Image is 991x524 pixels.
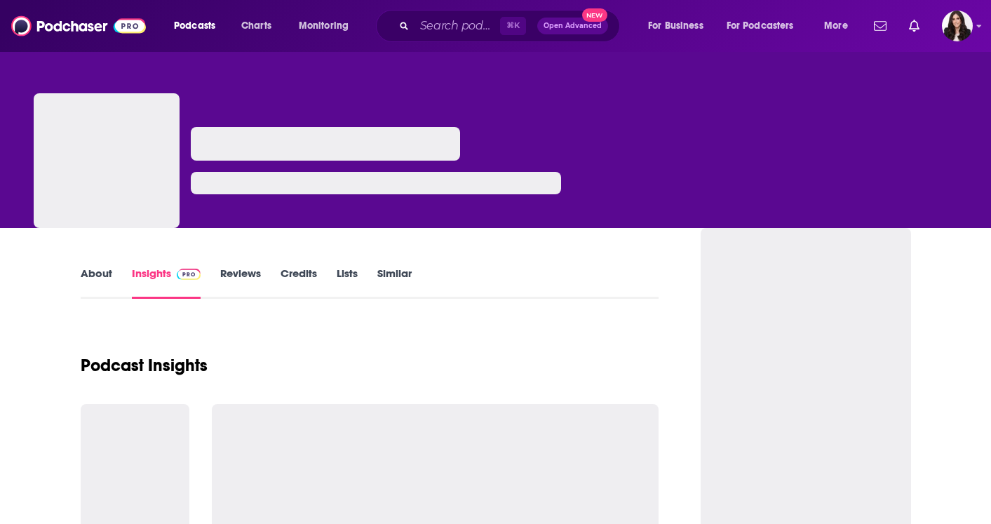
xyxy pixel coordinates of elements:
a: Charts [232,15,280,37]
a: Similar [377,267,412,299]
a: Reviews [220,267,261,299]
div: Search podcasts, credits, & more... [389,10,633,42]
a: Show notifications dropdown [903,14,925,38]
h1: Podcast Insights [81,355,208,376]
button: open menu [717,15,814,37]
button: open menu [164,15,234,37]
span: For Podcasters [727,16,794,36]
span: Monitoring [299,16,349,36]
button: open menu [638,15,721,37]
img: User Profile [942,11,973,41]
span: Logged in as RebeccaShapiro [942,11,973,41]
span: Podcasts [174,16,215,36]
button: Open AdvancedNew [537,18,608,34]
a: Lists [337,267,358,299]
a: Show notifications dropdown [868,14,892,38]
span: For Business [648,16,703,36]
img: Podchaser - Follow, Share and Rate Podcasts [11,13,146,39]
span: New [582,8,607,22]
input: Search podcasts, credits, & more... [414,15,500,37]
span: Charts [241,16,271,36]
a: InsightsPodchaser Pro [132,267,201,299]
img: Podchaser Pro [177,269,201,280]
a: About [81,267,112,299]
span: Open Advanced [544,22,602,29]
span: More [824,16,848,36]
button: open menu [814,15,865,37]
button: Show profile menu [942,11,973,41]
span: ⌘ K [500,17,526,35]
a: Credits [281,267,317,299]
button: open menu [289,15,367,37]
